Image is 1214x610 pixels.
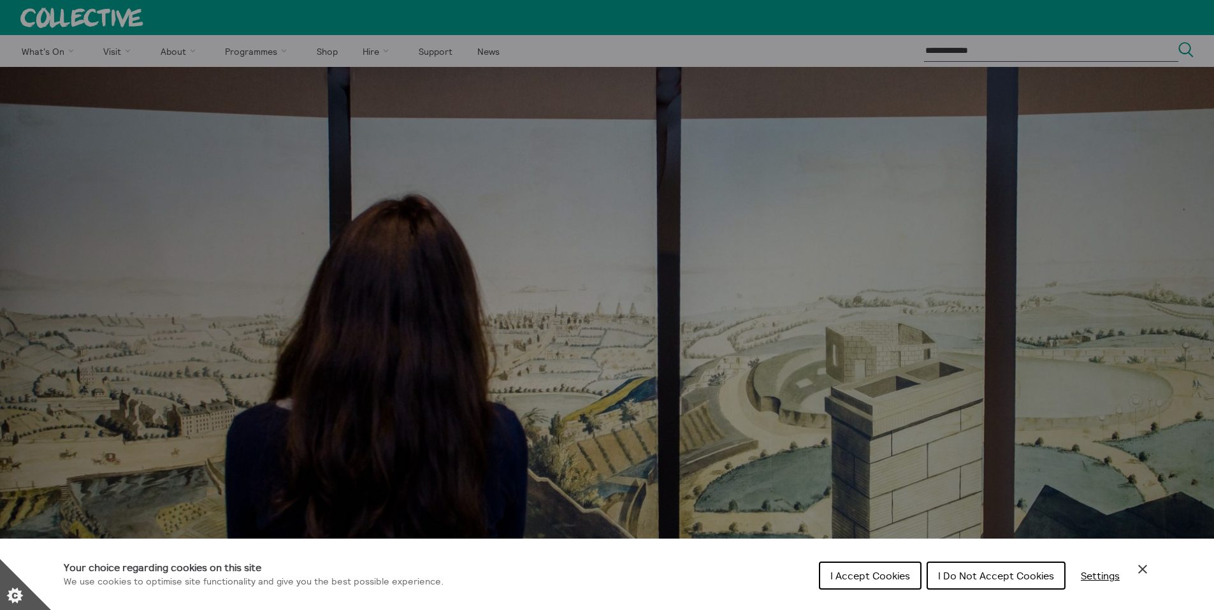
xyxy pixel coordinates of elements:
span: I Do Not Accept Cookies [938,569,1054,582]
span: Settings [1081,569,1120,582]
h1: Your choice regarding cookies on this site [64,560,444,575]
button: Settings [1071,563,1130,588]
button: I Do Not Accept Cookies [927,562,1066,590]
button: I Accept Cookies [819,562,921,590]
button: Close Cookie Control [1135,562,1150,577]
span: I Accept Cookies [830,569,910,582]
p: We use cookies to optimise site functionality and give you the best possible experience. [64,575,444,589]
